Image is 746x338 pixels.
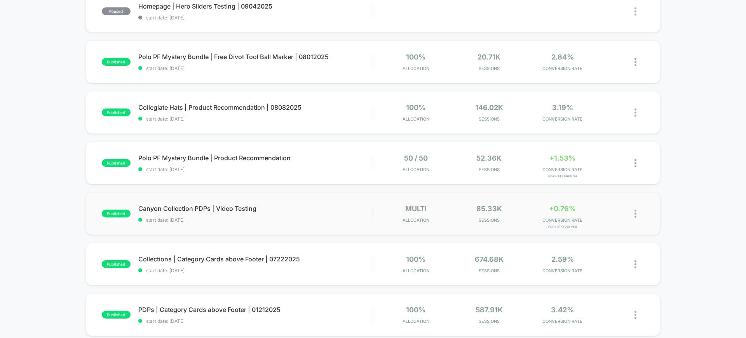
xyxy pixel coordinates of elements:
img: close [634,7,636,16]
span: 674.68k [475,255,504,263]
span: for hats free sh [528,174,597,178]
span: Allocation [403,66,429,71]
span: start date: [DATE] [138,217,373,223]
span: Allocation [403,217,429,223]
span: Homepage | Hero Sliders Testing | 09042025 [138,2,373,10]
img: close [634,109,636,117]
span: 20.71k [478,53,500,61]
span: CONVERSION RATE [528,268,597,273]
span: Canyon Collection PDPs | Video Testing [138,205,373,212]
span: Allocation [403,268,429,273]
span: Allocation [403,167,429,172]
span: Collections | Category Cards above Footer | 07222025 [138,255,373,263]
span: CONVERSION RATE [528,66,597,71]
span: +0.76% [549,205,576,213]
span: published [102,109,131,116]
span: CONVERSION RATE [528,167,597,172]
span: 3.19% [552,103,573,112]
span: 100% [406,103,425,112]
span: start date: [DATE] [138,65,373,71]
span: 85.33k [476,205,502,213]
img: close [634,210,636,218]
span: published [102,260,131,268]
span: start date: [DATE] [138,268,373,273]
span: 146.02k [475,103,503,112]
span: 3.42% [551,306,574,314]
span: CONVERSION RATE [528,217,597,223]
span: 100% [406,306,425,314]
span: Sessions [455,319,524,324]
img: close [634,311,636,319]
span: published [102,311,131,319]
span: Allocation [403,116,429,122]
span: Sessions [455,66,524,71]
span: +1.53% [549,154,575,162]
span: CONVERSION RATE [528,116,597,122]
span: CONVERSION RATE [528,319,597,324]
span: multi [405,205,427,213]
span: PDPs | Category Cards above Footer | 01212025 [138,306,373,313]
span: 50 / 50 [404,154,428,162]
span: 52.36k [476,154,502,162]
span: start date: [DATE] [138,15,373,21]
span: 2.59% [551,255,574,263]
span: paused [102,7,131,15]
span: published [102,58,131,66]
span: start date: [DATE] [138,318,373,324]
span: start date: [DATE] [138,116,373,122]
span: Allocation [403,319,429,324]
span: Sessions [455,116,524,122]
img: close [634,260,636,268]
span: Sessions [455,167,524,172]
span: 100% [406,255,425,263]
span: 2.84% [551,53,574,61]
span: start date: [DATE] [138,166,373,172]
img: close [634,159,636,167]
span: Polo PF Mystery Bundle | Free Divot Tool Ball Marker | 08012025 [138,53,373,61]
span: 587.91k [476,306,503,314]
span: published [102,159,131,167]
span: Polo PF Mystery Bundle | Product Recommendation [138,154,373,162]
span: Sessions [455,268,524,273]
img: close [634,58,636,66]
span: for Hero Vid Ver [528,225,597,229]
span: Collegiate Hats | Product Recommendation | 08082025 [138,103,373,111]
span: published [102,210,131,217]
span: 100% [406,53,425,61]
span: Sessions [455,217,524,223]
